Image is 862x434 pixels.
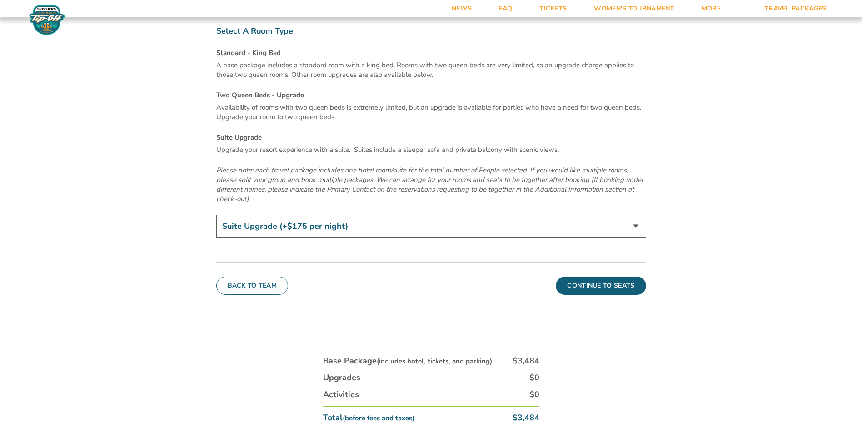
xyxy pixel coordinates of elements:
h4: Suite Upgrade [216,133,646,142]
p: A base package includes a standard room with a king bed. Rooms with two queen beds are very limit... [216,61,646,80]
div: $3,484 [513,412,539,424]
div: $0 [529,389,539,400]
div: Base Package [323,355,492,367]
label: Select A Room Type [216,25,646,37]
small: (includes hotel, tickets, and parking) [377,357,492,366]
div: $3,484 [513,355,539,367]
small: (before fees and taxes) [343,414,414,423]
button: Back To Team [216,277,289,295]
p: Availability of rooms with two queen beds is extremely limited, but an upgrade is available for p... [216,103,646,122]
div: Activities [323,389,359,400]
img: Fort Myers Tip-Off [27,5,67,35]
h4: Two Queen Beds - Upgrade [216,91,646,100]
div: $0 [529,372,539,384]
button: Continue To Seats [556,277,646,295]
em: Please note: each travel package includes one hotel room/suite for the total number of People sel... [216,166,643,203]
h4: Standard - King Bed [216,48,646,58]
div: Total [323,412,414,424]
div: Upgrades [323,372,360,384]
p: Upgrade your resort experience with a suite. Suites include a sleeper sofa and private balcony wi... [216,145,646,155]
